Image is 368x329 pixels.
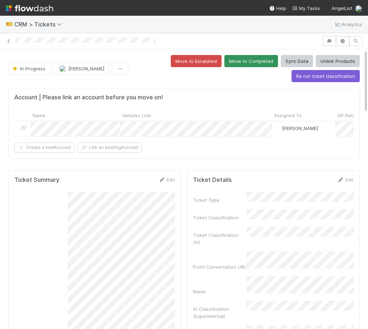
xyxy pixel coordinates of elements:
span: My Tasks [292,5,320,11]
button: In Progress [8,63,50,75]
button: Move to Completed [224,55,278,67]
a: Analytics [334,20,362,29]
h5: Ticket Details [193,176,232,184]
div: Ticket Type [193,196,247,204]
div: Front Conversation URL [193,263,247,270]
span: Name [33,112,45,119]
img: avatar_18c010e4-930e-4480-823a-7726a265e9dd.png [59,65,66,72]
button: Re run ticket classification [292,70,360,82]
button: [PERSON_NAME] [53,63,109,75]
button: Sync Data [281,55,313,67]
img: avatar_18c010e4-930e-4480-823a-7726a265e9dd.png [355,5,362,12]
span: Assigned To [274,112,302,119]
div: [PERSON_NAME] [275,125,318,132]
h5: Ticket Summary [14,176,59,184]
button: Move to Escalated [171,55,222,67]
div: AI Classification (Experimental) [193,305,247,320]
h5: Account | Please link an account before you move on! [14,94,163,101]
a: My Tasks [292,5,320,12]
button: Create a newAccount [14,143,74,153]
a: Edit [158,177,175,183]
img: logo-inverted-e16ddd16eac7371096b0.svg [6,2,53,14]
button: Link an existingAccount [77,143,141,153]
span: [PERSON_NAME] [68,66,104,71]
img: avatar_6cb813a7-f212-4ca3-9382-463c76e0b247.png [275,125,281,131]
span: In Progress [11,66,45,71]
div: Name [193,288,247,295]
span: CRM > Tickets [14,21,65,28]
span: [PERSON_NAME] [282,125,318,131]
span: 🎫 [6,21,13,27]
div: Ticket Classification [193,214,247,221]
span: Vehicles Link [122,112,151,119]
button: Unlink Products [316,55,360,67]
div: Help [269,5,286,12]
div: Ticket Classification (AI) [193,231,247,246]
span: AngelList [332,5,352,11]
a: Edit [337,177,354,183]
